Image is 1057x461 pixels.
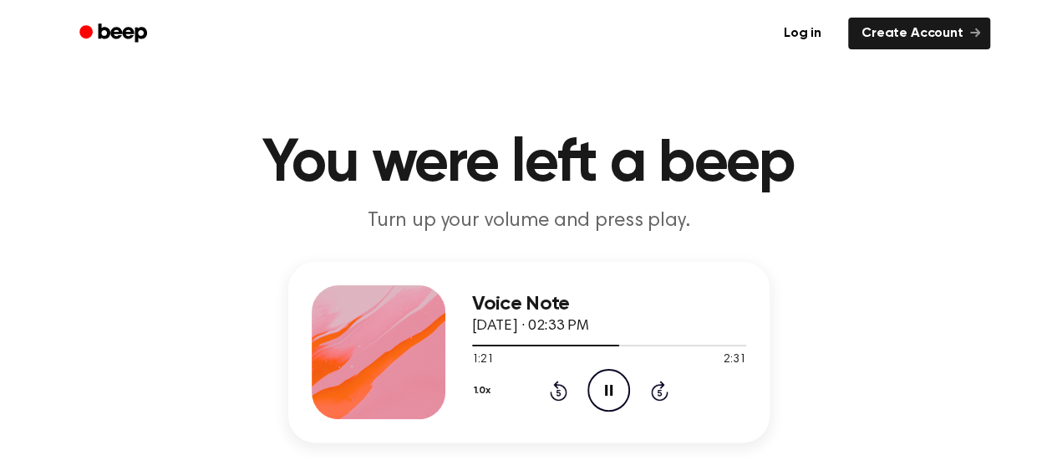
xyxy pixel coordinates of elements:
a: Log in [767,14,838,53]
h3: Voice Note [472,293,746,315]
h1: You were left a beep [101,134,957,194]
span: [DATE] · 02:33 PM [472,319,589,334]
p: Turn up your volume and press play. [208,207,850,235]
span: 2:31 [724,351,745,369]
button: 1.0x [472,376,497,405]
a: Beep [68,18,162,50]
span: 1:21 [472,351,494,369]
a: Create Account [848,18,990,49]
